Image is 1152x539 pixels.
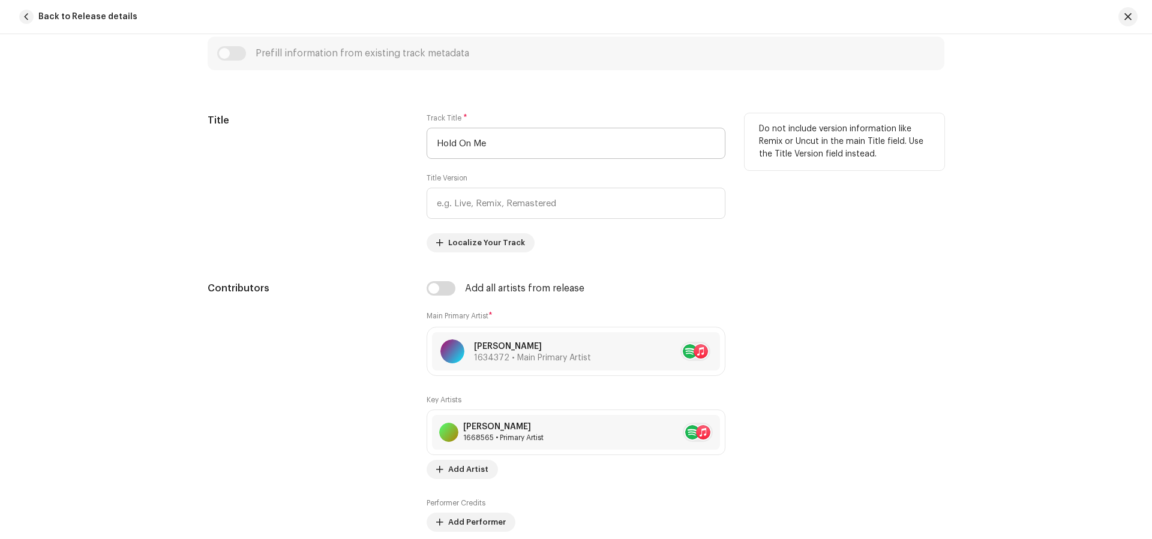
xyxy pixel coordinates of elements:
[427,113,467,123] label: Track Title
[448,510,506,534] span: Add Performer
[208,113,407,128] h5: Title
[427,460,498,479] button: Add Artist
[759,123,930,161] p: Do not include version information like Remix or Uncut in the main Title field. Use the Title Ver...
[427,188,725,219] input: e.g. Live, Remix, Remastered
[208,281,407,296] h5: Contributors
[463,433,544,442] div: Primary Artist
[427,128,725,159] input: Enter the name of the track
[427,513,515,532] button: Add Performer
[448,457,488,481] span: Add Artist
[448,231,525,255] span: Localize Your Track
[427,498,485,508] label: Performer Credits
[465,284,584,293] div: Add all artists from release
[474,354,591,362] span: 1634372 • Main Primary Artist
[463,422,544,432] div: [PERSON_NAME]
[474,341,591,353] p: [PERSON_NAME]
[427,395,461,405] label: Key Artists
[427,233,535,252] button: Localize Your Track
[427,312,488,320] small: Main Primary Artist
[427,173,467,183] label: Title Version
